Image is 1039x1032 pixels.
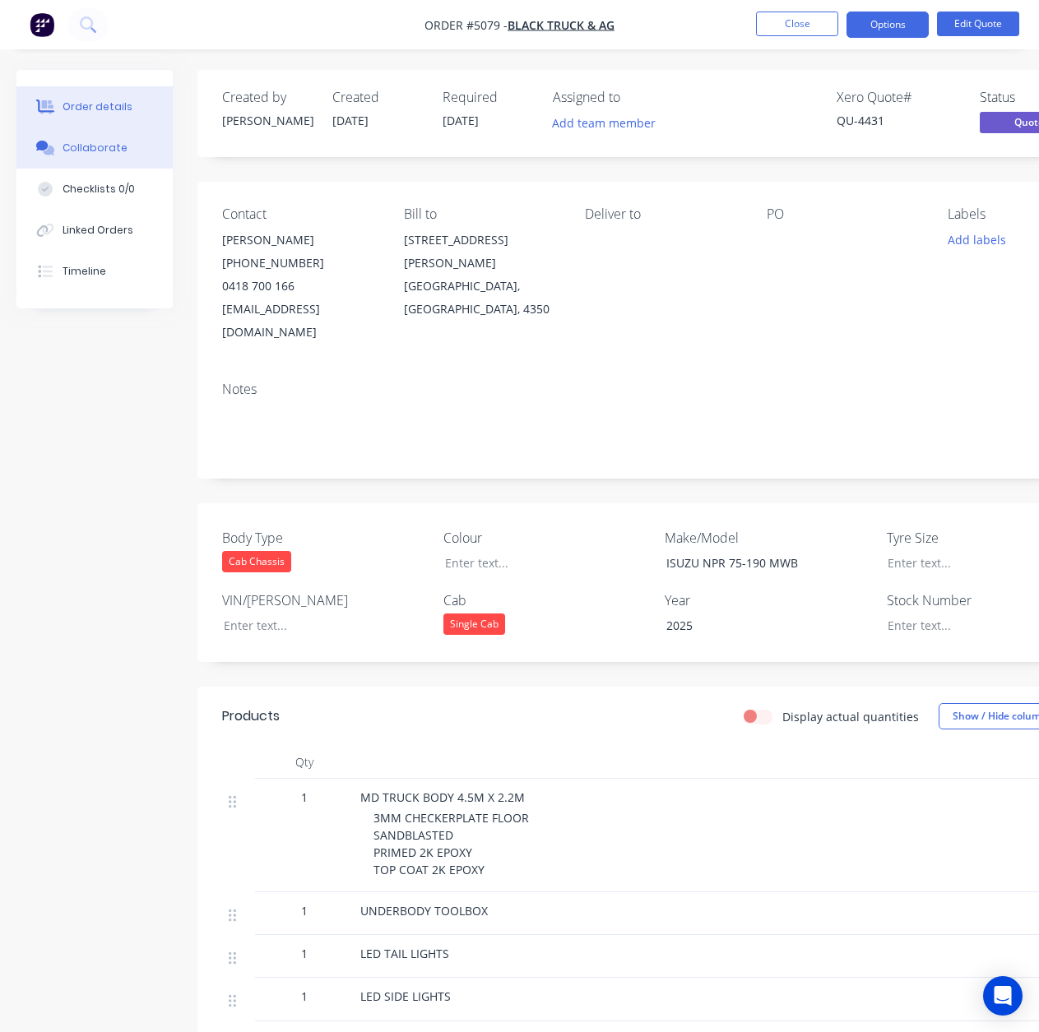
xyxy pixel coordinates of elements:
div: Contact [222,206,378,222]
label: Colour [443,528,649,548]
div: Cab Chassis [222,551,291,572]
span: LED TAIL LIGHTS [360,946,449,961]
div: Created by [222,90,313,105]
div: Deliver to [585,206,740,222]
div: Open Intercom Messenger [983,976,1023,1016]
button: Edit Quote [937,12,1019,36]
div: [GEOGRAPHIC_DATA], [GEOGRAPHIC_DATA], 4350 [404,275,559,321]
div: [PERSON_NAME][PHONE_NUMBER]0418 700 166[EMAIL_ADDRESS][DOMAIN_NAME] [222,229,378,344]
span: 1 [301,945,308,962]
div: Linked Orders [63,223,133,238]
div: [STREET_ADDRESS][PERSON_NAME] [404,229,559,275]
div: Qty [255,746,354,779]
label: Body Type [222,528,428,548]
div: Checklists 0/0 [63,182,135,197]
button: Options [847,12,929,38]
div: Timeline [63,264,106,279]
label: Cab [443,590,649,610]
span: LED SIDE LIGHTS [360,988,451,1004]
div: Created [332,90,423,105]
button: Close [756,12,838,36]
label: Make/Model [665,528,870,548]
button: Add team member [553,112,665,134]
div: 0418 700 166 [222,275,378,298]
a: BLACK TRUCK & AG [508,17,615,33]
div: [PERSON_NAME] [222,229,378,252]
div: [PHONE_NUMBER] [222,252,378,275]
button: Add labels [939,229,1014,251]
div: ISUZU NPR 75-190 MWB [653,551,859,575]
span: 3MM CHECKERPLATE FLOOR SANDBLASTED PRIMED 2K EPOXY TOP COAT 2K EPOXY [373,810,529,877]
div: [STREET_ADDRESS][PERSON_NAME][GEOGRAPHIC_DATA], [GEOGRAPHIC_DATA], 4350 [404,229,559,321]
div: Xero Quote # [837,90,960,105]
div: [PERSON_NAME] [222,112,313,129]
label: VIN/[PERSON_NAME] [222,590,428,610]
div: Bill to [404,206,559,222]
label: Year [665,590,870,610]
div: PO [767,206,922,222]
div: [EMAIL_ADDRESS][DOMAIN_NAME] [222,298,378,344]
button: Collaborate [16,127,173,169]
span: Order #5079 - [424,17,508,33]
label: Display actual quantities [782,708,919,725]
button: Order details [16,86,173,127]
span: 1 [301,988,308,1005]
div: Single Cab [443,613,505,635]
div: Order details [63,99,132,114]
div: Collaborate [63,141,128,155]
span: 1 [301,789,308,806]
button: Add team member [544,112,665,134]
div: Products [222,706,280,726]
span: [DATE] [443,113,479,128]
div: Assigned to [553,90,717,105]
div: Required [443,90,533,105]
span: UNDERBODY TOOLBOX [360,903,488,919]
img: Factory [30,12,54,37]
span: [DATE] [332,113,369,128]
button: Linked Orders [16,210,173,251]
button: Timeline [16,251,173,292]
div: QU-4431 [837,112,960,129]
div: 2025 [653,613,859,637]
span: 1 [301,902,308,919]
button: Checklists 0/0 [16,169,173,210]
span: MD TRUCK BODY 4.5M X 2.2M [360,789,525,805]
